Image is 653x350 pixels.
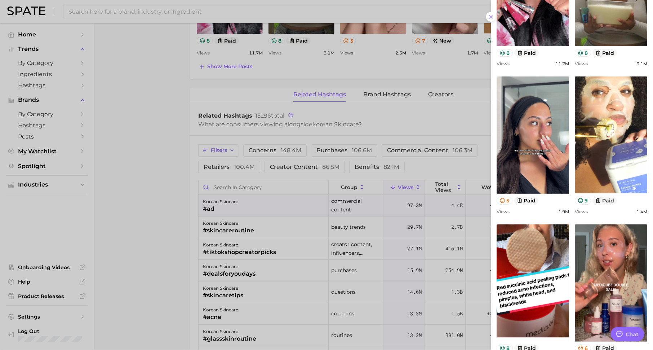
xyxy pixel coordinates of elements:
button: 8 [575,49,591,57]
span: 3.1m [636,61,647,66]
button: paid [592,49,617,57]
button: 8 [497,49,513,57]
button: paid [514,49,539,57]
button: 5 [497,197,512,205]
span: Views [575,61,588,66]
span: 1.9m [558,209,569,214]
span: Views [497,209,510,214]
span: Views [497,61,510,66]
span: 11.7m [555,61,569,66]
span: Views [575,209,588,214]
span: 1.4m [636,209,647,214]
button: 9 [575,197,591,205]
button: paid [592,197,617,205]
button: paid [514,197,539,205]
